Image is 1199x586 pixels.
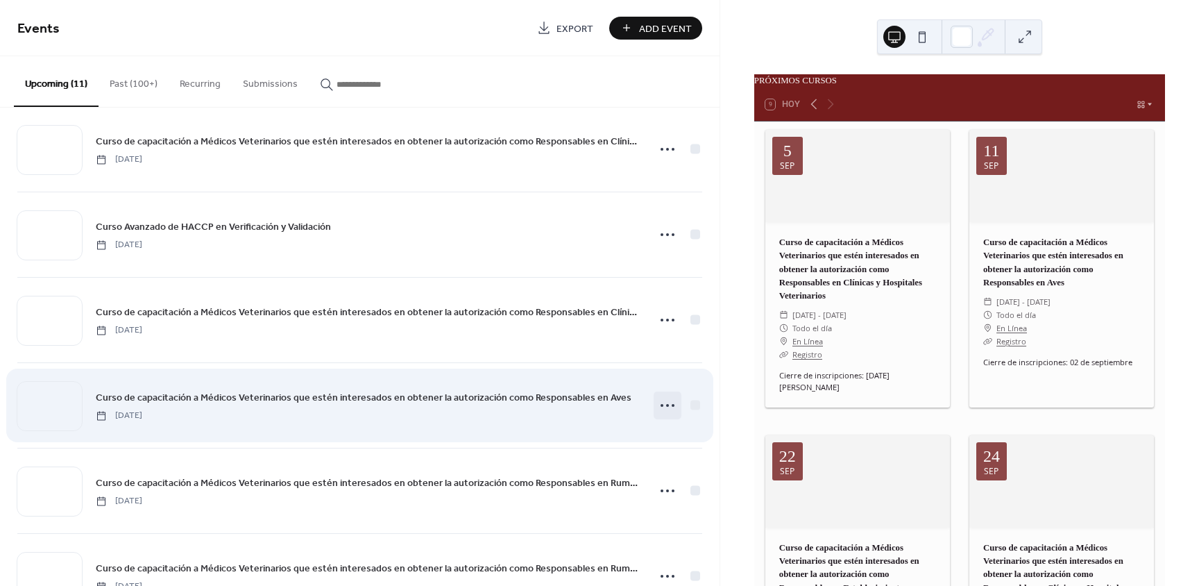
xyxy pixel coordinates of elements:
[96,304,639,320] a: Curso de capacitación a Médicos Veterinarios que estén interesados en obtener la autorización com...
[792,321,832,335] span: Todo el día
[996,321,1027,335] a: En Línea
[983,142,999,159] div: 11
[96,390,631,405] a: Curso de capacitación a Médicos Veterinarios que estén interesados en obtener la autorización com...
[96,560,639,576] a: Curso de capacitación a Médicos Veterinarios que estén interesados en obtener la autorización com...
[96,475,639,491] a: Curso de capacitación a Médicos Veterinarios que estén interesados en obtener la autorización com...
[779,348,788,361] div: ​
[96,219,331,235] a: Curso Avanzado de HACCP en Verificación y Validación
[783,142,792,159] div: 5
[983,321,992,335] div: ​
[780,467,794,475] div: sep
[779,321,788,335] div: ​
[779,448,796,464] div: 22
[792,349,822,360] a: Registro
[996,308,1036,321] span: Todo el día
[96,220,331,235] span: Curso Avanzado de HACCP en Verificación y Validación
[96,476,639,491] span: Curso de capacitación a Médicos Veterinarios que estén interesados en obtener la autorización com...
[779,335,788,348] div: ​
[232,56,309,106] button: Submissions
[969,357,1154,369] div: Cierre de inscripciones: 02 de septiembre
[96,153,142,166] span: [DATE]
[96,239,142,251] span: [DATE]
[792,308,847,321] span: [DATE] - [DATE]
[983,448,1000,464] div: 24
[754,74,1165,87] div: PRÓXIMOS CURSOS
[984,161,998,169] div: sep
[527,17,604,40] a: Export
[984,467,998,475] div: sep
[996,295,1051,308] span: [DATE] - [DATE]
[996,336,1026,346] a: Registro
[983,308,992,321] div: ​
[96,410,142,422] span: [DATE]
[779,308,788,321] div: ​
[96,133,639,149] a: Curso de capacitación a Médicos Veterinarios que estén interesados en obtener la autorización com...
[792,335,823,348] a: En Línea
[556,22,593,36] span: Export
[96,391,631,405] span: Curso de capacitación a Médicos Veterinarios que estén interesados en obtener la autorización com...
[17,15,60,42] span: Events
[779,237,922,301] a: Curso de capacitación a Médicos Veterinarios que estén interesados en obtener la autorización com...
[14,56,99,107] button: Upcoming (11)
[639,22,692,36] span: Add Event
[96,562,639,576] span: Curso de capacitación a Médicos Veterinarios que estén interesados en obtener la autorización com...
[96,324,142,337] span: [DATE]
[96,305,639,320] span: Curso de capacitación a Médicos Veterinarios que estén interesados en obtener la autorización com...
[99,56,169,106] button: Past (100+)
[765,370,950,394] div: Cierre de inscripciones: [DATE][PERSON_NAME]
[983,335,992,348] div: ​
[983,237,1123,287] a: Curso de capacitación a Médicos Veterinarios que estén interesados en obtener la autorización com...
[780,161,794,169] div: sep
[609,17,702,40] button: Add Event
[169,56,232,106] button: Recurring
[96,135,639,149] span: Curso de capacitación a Médicos Veterinarios que estén interesados en obtener la autorización com...
[96,495,142,508] span: [DATE]
[983,295,992,308] div: ​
